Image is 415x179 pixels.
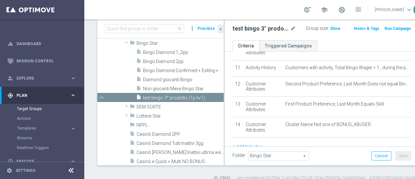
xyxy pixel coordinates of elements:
a: [PERSON_NAME]keyboard_arrow_down [374,5,413,15]
i: insert_drive_file [130,149,135,157]
i: insert_drive_file [130,131,135,138]
a: Actions [17,116,67,121]
label: Group size [306,26,328,31]
span: test bingo 3&#xB0; prodotto (1p liv1) [143,95,224,101]
button: + Add Selection [232,143,264,150]
i: gps_fixed [7,93,13,98]
a: Settings [16,169,35,173]
td: 11 [232,60,243,76]
span: Show [330,26,340,31]
button: Run Campaign [384,25,411,32]
button: Mission Control [7,58,77,64]
i: insert_drive_file [136,58,141,66]
span: Bingo Diamond 2pp [143,59,224,64]
td: 12 [232,76,243,97]
button: equalizer Dashboard [7,41,77,46]
div: Streams [17,133,84,143]
a: Streams [17,135,67,141]
span: Casin&#xF2; Diamond Tutti Inattivi ultima week [136,150,224,155]
i: keyboard_arrow_right [70,92,76,98]
div: Templates [17,123,84,133]
label: Folder [232,153,245,158]
i: keyboard_arrow_right [70,125,76,132]
button: Prioritize [196,24,216,33]
td: 13 [232,97,243,117]
span: Templates [17,126,64,130]
i: folder [130,113,135,120]
div: Realtime Triggers [17,143,84,153]
span: search [177,26,183,31]
i: insert_drive_file [130,140,135,147]
td: 14 [232,117,243,137]
td: Customer Attributes [243,117,282,137]
div: Mission Control [7,52,76,70]
label: : [328,26,329,31]
span: Execute [17,160,70,163]
span: keyboard_arrow_down [406,6,413,13]
div: Dashboard [7,35,76,52]
i: insert_drive_file [130,158,135,166]
td: Customer Attributes [243,97,282,117]
div: Explore [7,75,70,81]
span: DEM SORTE [136,104,224,110]
i: keyboard_arrow_right [70,158,76,164]
div: Plan [7,93,70,98]
div: Actions [17,114,84,123]
i: chevron_left [218,26,224,32]
span: NPPL [136,122,224,128]
a: Realtime Triggers [17,145,67,150]
a: Target Groups [17,106,67,111]
span: Customers with activity, Total Bingo Wager > 1 , during the previous 30 days [285,65,409,70]
button: Notes & Tags [353,25,380,32]
i: insert_drive_file [136,76,141,84]
i: insert_drive_file [136,85,141,93]
i: mode_edit [290,25,296,32]
i: insert_drive_file [136,95,141,102]
button: person_search Explore keyboard_arrow_right [7,76,77,81]
span: First Product Preference, Last Month Equals Skill [285,101,384,107]
div: Execute [7,159,70,164]
span: Casin&#xF2; Diamond Tutti Inattivi 3gg [136,141,224,146]
span: Casin&#xF2; e Quick &#x2B; Multi NO BONUS [136,159,224,164]
i: settings [6,168,12,173]
h2: test bingo 3° prodotto (1p liv1) [232,25,289,32]
i: insert_drive_file [136,49,141,57]
button: gps_fixed Plan keyboard_arrow_right [7,93,77,98]
i: folder [130,122,135,129]
div: Target Groups [17,104,84,114]
td: Customer Attributes [243,76,282,97]
i: equalizer [7,41,13,47]
i: folder [130,104,135,111]
div: Templates [17,126,70,130]
span: Bingo Star [136,41,224,46]
i: keyboard_arrow_right [70,75,76,81]
span: Bingo Diamond 1_2pp [143,50,224,55]
td: Activity History [243,60,282,76]
i: person_search [7,75,13,81]
input: Quick find group or folder [105,24,184,33]
button: chevron_left [217,24,224,33]
i: play_circle_outline [7,159,13,164]
span: Bingo Diamond Confirmed &#x2B; Exiting &#x2B; Young [143,68,224,73]
span: school [321,6,328,13]
i: more_vert [189,24,196,33]
span: Plan [17,94,70,97]
span: Casin&#xF2; Diamond 2PP [136,132,224,137]
i: folder [130,40,135,47]
a: Mission Control [17,52,76,70]
button: play_circle_outline Execute keyboard_arrow_right [7,159,77,164]
span: Cluster Name Not one of BONUS_ABUSER [285,122,371,127]
a: Triggered Campaigns [259,40,317,52]
span: Explore [17,76,70,80]
span: Lotterie Star [136,113,224,119]
a: Dashboard [17,35,76,52]
button: Cancel [372,151,391,160]
span: Non giocanti Mese Bingo Star [143,86,224,92]
button: Templates keyboard_arrow_right [17,126,77,131]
